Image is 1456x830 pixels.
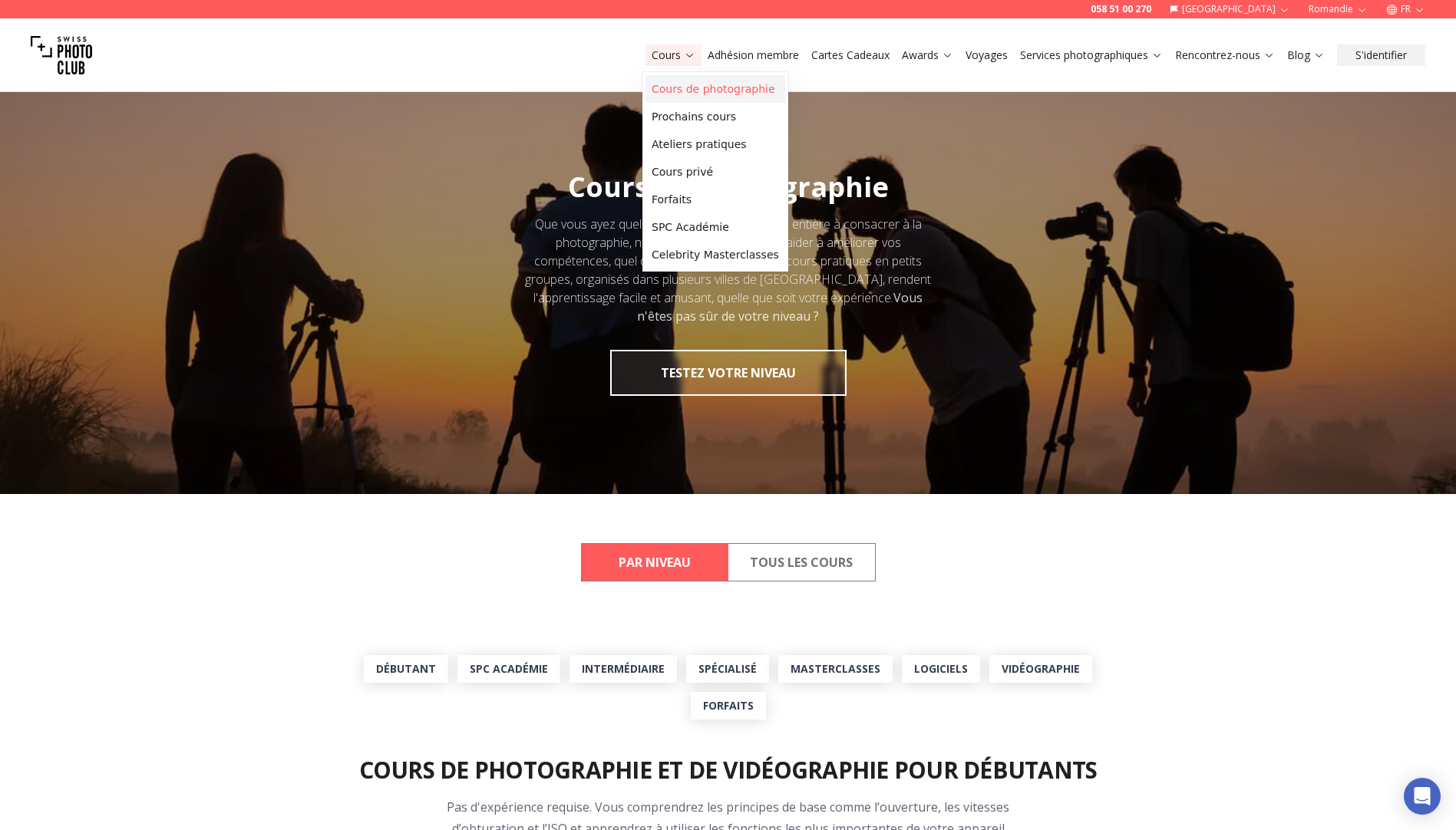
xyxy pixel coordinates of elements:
button: Awards [896,44,959,66]
a: Intermédiaire [570,655,677,683]
a: Ateliers pratiques [645,130,785,158]
a: Prochains cours [645,103,785,130]
a: Cours [652,48,695,63]
button: Voyages [959,44,1014,66]
div: Ouvrir le Messenger Intercom [1404,778,1441,815]
a: Forfaits [691,692,766,720]
a: 058 51 00 270 [1091,3,1151,15]
a: Débutant [364,655,448,683]
a: Cartes Cadeaux [811,48,890,63]
button: All Courses [728,544,875,581]
a: Cours privé [645,158,785,186]
a: Rencontrez-nous [1175,48,1275,63]
a: SPC Académie [457,655,560,683]
button: Rencontrez-nous [1169,44,1281,66]
a: Adhésion membre [708,48,799,63]
button: S'identifier [1337,44,1425,66]
div: Course filter [581,543,876,581]
button: Cours [645,44,702,66]
a: Services photographiques [1020,48,1163,63]
button: Adhésion membre [702,44,805,66]
button: TESTEZ VOTRE NIVEAU [610,350,847,396]
a: Cours de photographie [645,75,785,103]
a: Celebrity Masterclasses [645,241,785,268]
button: Cartes Cadeaux [805,44,896,66]
div: Que vous ayez quelques heures ou une année entière à consacrer à la photographie, nous sommes là ... [520,215,937,325]
button: By Level [582,544,728,581]
a: Forfaits [645,186,785,213]
a: Blog [1287,48,1325,63]
a: Spécialisé [686,655,769,683]
button: Blog [1281,44,1331,66]
a: Vidéographie [989,655,1092,683]
a: Voyages [966,48,1008,63]
a: Awards [902,48,953,63]
a: MasterClasses [778,655,893,683]
img: Swiss photo club [31,25,92,86]
span: Cours de photographie [568,168,889,206]
button: Services photographiques [1014,44,1169,66]
a: Logiciels [902,655,980,683]
a: SPC Académie [645,213,785,241]
h2: Cours de photographie et de vidéographie pour débutants [359,756,1098,784]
